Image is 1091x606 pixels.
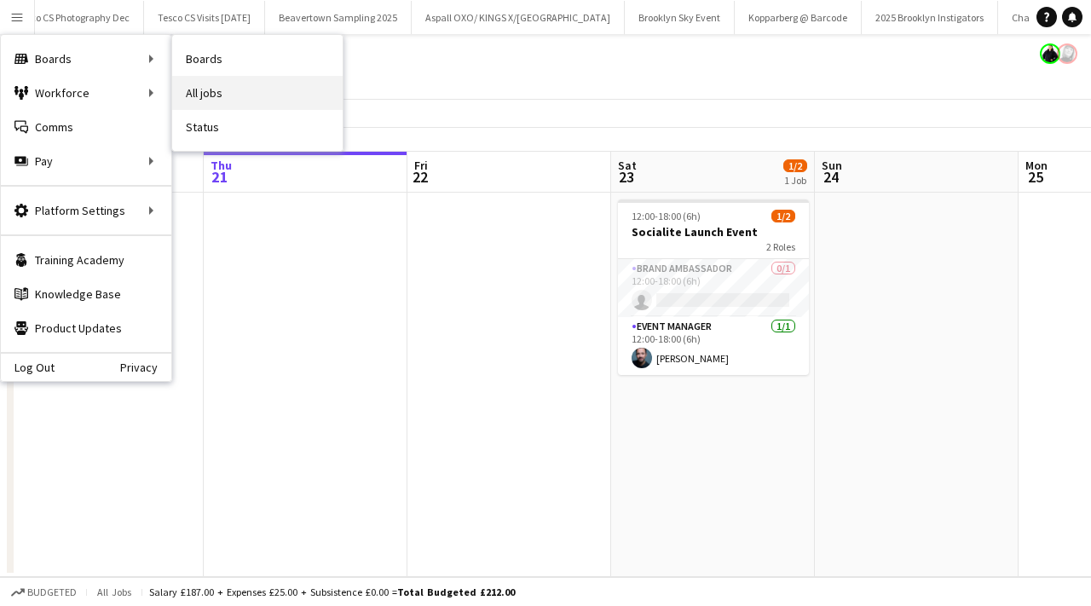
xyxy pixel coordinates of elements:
[618,158,637,173] span: Sat
[144,1,265,34] button: Tesco CS Visits [DATE]
[615,167,637,187] span: 23
[766,240,795,253] span: 2 Roles
[1,193,171,228] div: Platform Settings
[783,159,807,172] span: 1/2
[412,1,625,34] button: Aspall OXO/ KINGS X/[GEOGRAPHIC_DATA]
[1,144,171,178] div: Pay
[618,317,809,375] app-card-role: Event Manager1/112:00-18:00 (6h)[PERSON_NAME]
[208,167,232,187] span: 21
[1,277,171,311] a: Knowledge Base
[735,1,862,34] button: Kopparberg @ Barcode
[625,1,735,34] button: Brooklyn Sky Event
[172,42,343,76] a: Boards
[618,224,809,240] h3: Socialite Launch Event
[211,158,232,173] span: Thu
[784,174,806,187] div: 1 Job
[94,586,135,598] span: All jobs
[632,210,701,222] span: 12:00-18:00 (6h)
[265,1,412,34] button: Beavertown Sampling 2025
[618,259,809,317] app-card-role: Brand Ambassador0/112:00-18:00 (6h)
[412,167,428,187] span: 22
[149,586,515,598] div: Salary £187.00 + Expenses £25.00 + Subsistence £0.00 =
[1,243,171,277] a: Training Academy
[771,210,795,222] span: 1/2
[1023,167,1048,187] span: 25
[172,110,343,144] a: Status
[397,586,515,598] span: Total Budgeted £212.00
[1,311,171,345] a: Product Updates
[120,361,171,374] a: Privacy
[1040,43,1060,64] app-user-avatar: Danielle Ferguson
[172,76,343,110] a: All jobs
[3,1,144,34] button: Tesco CS Photography Dec
[822,158,842,173] span: Sun
[618,199,809,375] app-job-card: 12:00-18:00 (6h)1/2Socialite Launch Event2 RolesBrand Ambassador0/112:00-18:00 (6h) Event Manager...
[27,586,77,598] span: Budgeted
[9,583,79,602] button: Budgeted
[1057,43,1077,64] app-user-avatar: Janeann Ferguson
[819,167,842,187] span: 24
[414,158,428,173] span: Fri
[1,42,171,76] div: Boards
[1,361,55,374] a: Log Out
[862,1,998,34] button: 2025 Brooklyn Instigators
[1,110,171,144] a: Comms
[1,76,171,110] div: Workforce
[1025,158,1048,173] span: Mon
